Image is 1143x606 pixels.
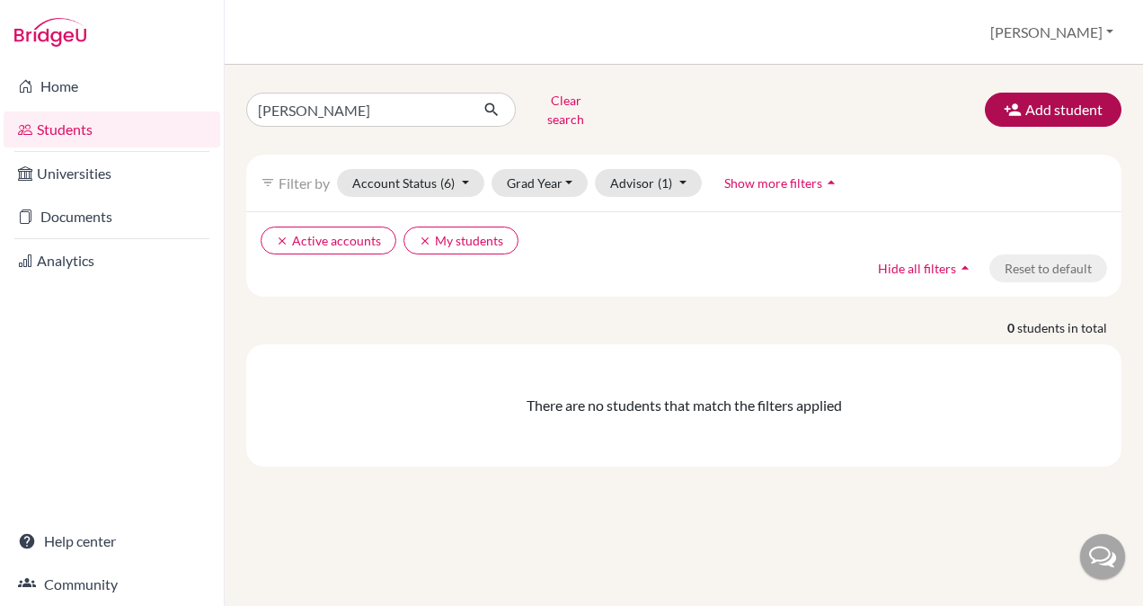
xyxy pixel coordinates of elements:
[658,175,672,191] span: (1)
[516,86,616,133] button: Clear search
[709,169,855,197] button: Show more filtersarrow_drop_up
[4,199,220,235] a: Documents
[863,254,989,282] button: Hide all filtersarrow_drop_up
[14,18,86,47] img: Bridge-U
[4,156,220,192] a: Universities
[246,93,469,127] input: Find student by name...
[261,395,1107,416] div: There are no students that match the filters applied
[989,254,1107,282] button: Reset to default
[337,169,484,197] button: Account Status(6)
[276,235,288,247] i: clear
[1007,318,1017,337] strong: 0
[822,174,840,192] i: arrow_drop_up
[40,13,77,29] span: Help
[956,259,974,277] i: arrow_drop_up
[492,169,589,197] button: Grad Year
[878,261,956,276] span: Hide all filters
[261,175,275,190] i: filter_list
[4,68,220,104] a: Home
[985,93,1121,127] button: Add student
[279,174,330,192] span: Filter by
[4,243,220,279] a: Analytics
[4,566,220,602] a: Community
[403,227,518,254] button: clearMy students
[4,523,220,559] a: Help center
[4,111,220,147] a: Students
[440,175,455,191] span: (6)
[419,235,431,247] i: clear
[1017,318,1121,337] span: students in total
[982,15,1121,49] button: [PERSON_NAME]
[261,227,396,254] button: clearActive accounts
[724,175,822,191] span: Show more filters
[595,169,702,197] button: Advisor(1)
